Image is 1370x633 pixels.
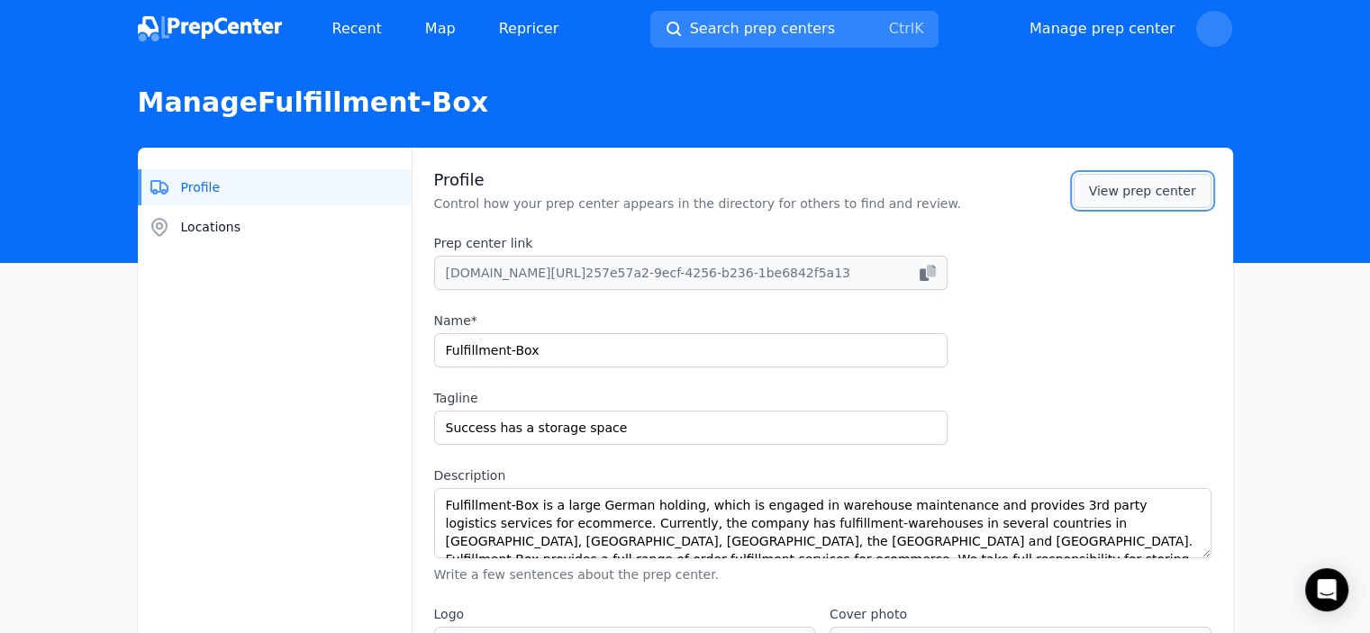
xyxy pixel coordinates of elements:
[446,264,850,282] span: [DOMAIN_NAME][URL] 257e57a2-9ecf-4256-b236-1be6842f5a13
[411,11,470,47] a: Map
[889,20,914,37] kbd: Ctrl
[434,389,948,407] label: Tagline
[434,312,948,330] label: Name*
[830,605,1211,623] label: Cover photo
[485,11,574,47] a: Repricer
[690,18,835,40] span: Search prep centers
[434,565,1211,583] p: Write a few sentences about the prep center.
[434,466,1211,484] label: Description
[138,16,282,41] img: PrepCenter
[1074,174,1211,208] a: View prep center
[434,234,948,252] label: Prep center link
[181,178,221,196] span: Profile
[434,194,961,213] p: Control how your prep center appears in the directory for others to find and review.
[1305,568,1348,611] div: Open Intercom Messenger
[318,11,396,47] a: Recent
[181,218,241,236] span: Locations
[434,411,948,445] input: We're the best in prep.
[914,20,924,37] kbd: K
[650,11,939,48] button: Search prep centersCtrlK
[434,488,1211,558] textarea: Fulfillment-Box is a large German holding, which is engaged in warehouse maintenance and provides...
[1030,18,1175,40] a: Manage prep center
[434,169,961,191] h2: Profile
[138,86,1233,119] h1: Manage Fulfillment-Box
[434,605,816,623] label: Logo
[434,333,948,367] input: ACME Prep
[434,256,948,290] button: [DOMAIN_NAME][URL]257e57a2-9ecf-4256-b236-1be6842f5a13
